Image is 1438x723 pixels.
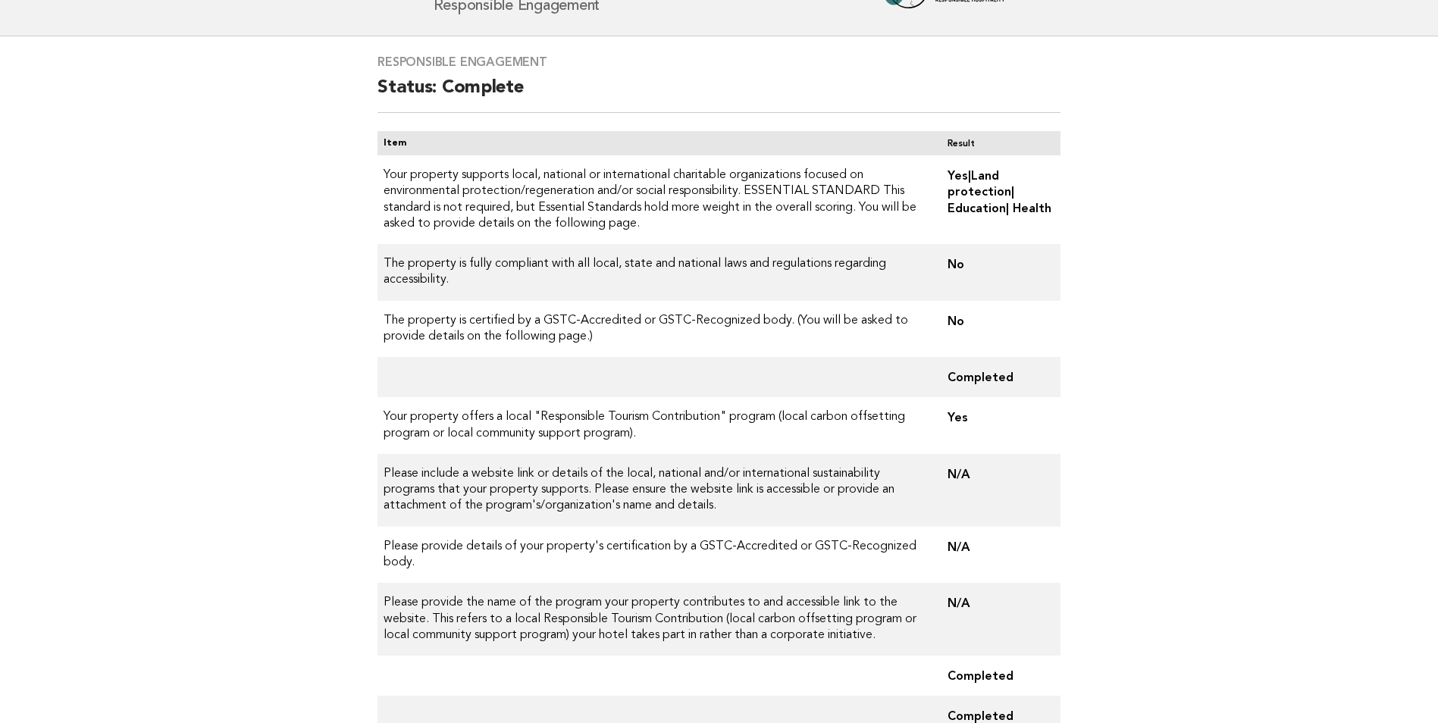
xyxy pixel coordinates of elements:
[378,131,935,155] th: Item
[935,527,1060,584] td: N/A
[378,397,935,454] td: Your property offers a local "Responsible Tourism Contribution" program (local carbon offsetting ...
[935,301,1060,358] td: No
[935,131,1060,155] th: Result
[378,55,1060,70] h3: Responsible Engagement
[378,454,935,527] td: Please include a website link or details of the local, national and/or international sustainabili...
[378,527,935,584] td: Please provide details of your property's certification by a GSTC-Accredited or GSTC-Recognized b...
[935,357,1060,397] td: Completed
[378,301,935,358] td: The property is certified by a GSTC-Accredited or GSTC-Recognized body. (You will be asked to pro...
[935,155,1060,244] td: Yes|Land protection| Education| Health
[935,454,1060,527] td: N/A
[378,244,935,301] td: The property is fully compliant with all local, state and national laws and regulations regarding...
[935,244,1060,301] td: No
[378,583,935,656] td: Please provide the name of the program your property contributes to and accessible link to the we...
[935,656,1060,696] td: Completed
[378,155,935,244] td: Your property supports local, national or international charitable organizations focused on envir...
[935,397,1060,454] td: Yes
[935,583,1060,656] td: N/A
[378,76,1060,113] h2: Status: Complete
